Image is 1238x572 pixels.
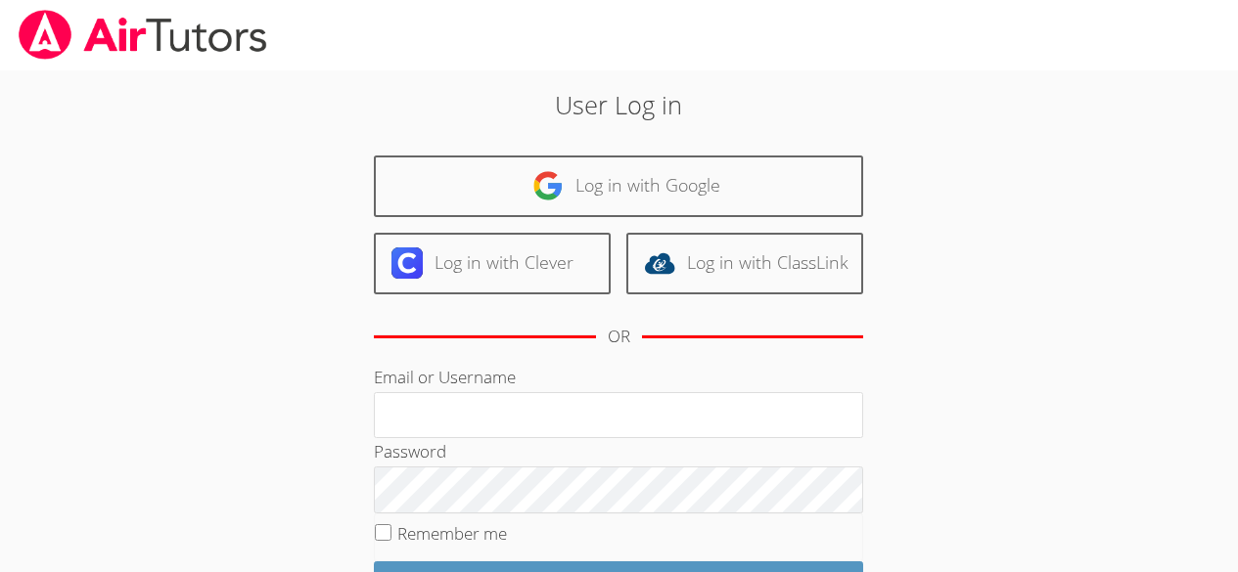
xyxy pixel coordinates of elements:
[626,233,863,294] a: Log in with ClassLink
[608,323,630,351] div: OR
[374,233,611,294] a: Log in with Clever
[391,247,423,279] img: clever-logo-6eab21bc6e7a338710f1a6ff85c0baf02591cd810cc4098c63d3a4b26e2feb20.svg
[374,155,863,217] a: Log in with Google
[374,366,516,388] label: Email or Username
[17,10,269,60] img: airtutors_banner-c4298cdbf04f3fff15de1276eac7730deb9818008684d7c2e4769d2f7ddbe033.png
[374,440,446,462] label: Password
[644,247,675,279] img: classlink-logo-d6bb404cc1216ec64c9a2012d9dc4662098be43eaf13dc465df04b49fa7ab582.svg
[285,86,953,123] h2: User Log in
[532,170,564,201] img: google-logo-50288ca7cdecda66e5e0955fdab243c47b7ad437acaf1139b6f446037453330a.svg
[397,522,507,545] label: Remember me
